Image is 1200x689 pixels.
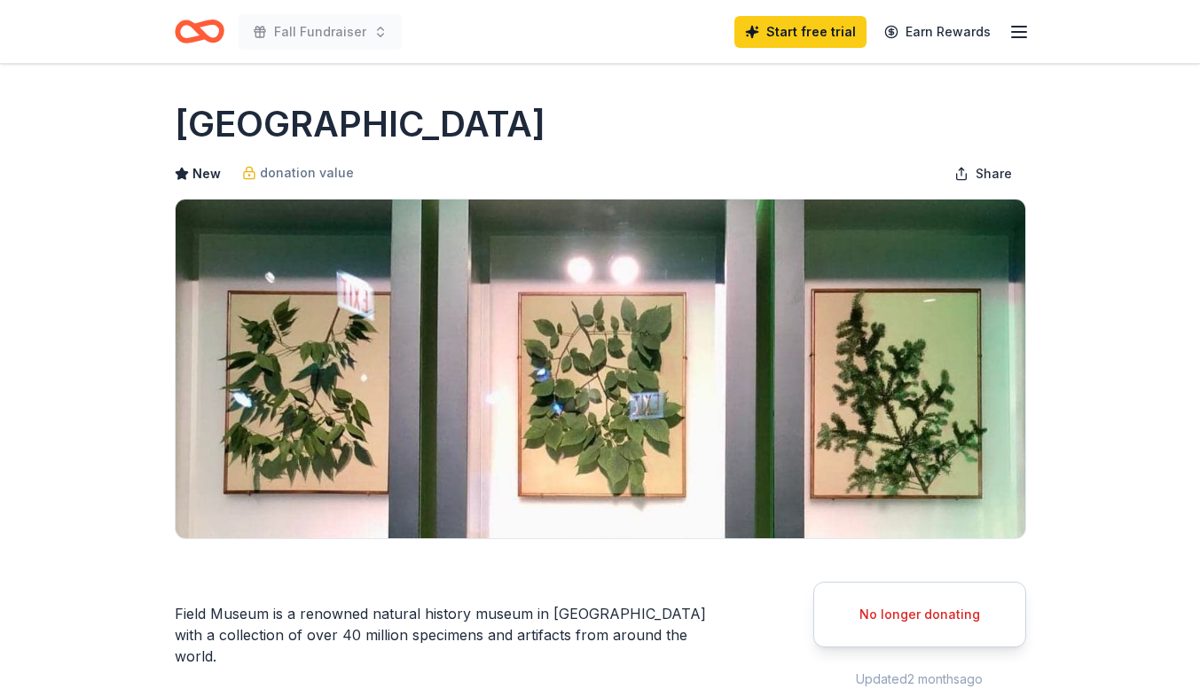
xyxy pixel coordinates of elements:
h1: [GEOGRAPHIC_DATA] [175,99,545,149]
button: Fall Fundraiser [239,14,402,50]
div: Field Museum is a renowned natural history museum in [GEOGRAPHIC_DATA] with a collection of over ... [175,603,728,667]
span: donation value [260,162,354,184]
span: Share [976,163,1012,184]
span: New [192,163,221,184]
button: Share [940,156,1026,192]
a: Earn Rewards [874,16,1001,48]
a: Home [175,11,224,52]
div: No longer donating [835,604,1004,625]
img: Image for Field Museum [176,200,1025,538]
a: donation value [242,162,354,184]
a: Start free trial [734,16,867,48]
span: Fall Fundraiser [274,21,366,43]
